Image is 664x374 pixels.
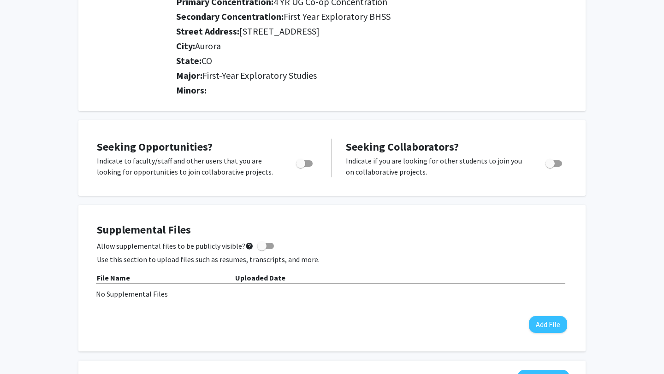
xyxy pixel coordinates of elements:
[176,11,569,22] h2: Secondary Concentration:
[292,155,318,169] div: Toggle
[97,155,279,177] p: Indicate to faculty/staff and other users that you are looking for opportunities to join collabor...
[195,40,221,52] span: Aurora
[176,55,569,66] h2: State:
[97,273,130,282] b: File Name
[284,11,391,22] span: First Year Exploratory BHSS
[176,41,569,52] h2: City:
[176,26,569,37] h2: Street Address:
[97,254,567,265] p: Use this section to upload files such as resumes, transcripts, and more.
[239,25,320,37] span: [STREET_ADDRESS]
[346,140,459,154] span: Seeking Collaborators?
[202,70,317,81] span: First-Year Exploratory Studies
[97,223,567,237] h4: Supplemental Files
[176,70,569,81] h2: Major:
[202,55,212,66] span: CO
[96,288,568,299] div: No Supplemental Files
[245,240,254,251] mat-icon: help
[7,333,39,367] iframe: Chat
[97,140,213,154] span: Seeking Opportunities?
[97,240,254,251] span: Allow supplemental files to be publicly visible?
[346,155,528,177] p: Indicate if you are looking for other students to join you on collaborative projects.
[542,155,567,169] div: Toggle
[529,316,567,333] button: Add File
[235,273,285,282] b: Uploaded Date
[176,85,569,96] h2: Minors:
